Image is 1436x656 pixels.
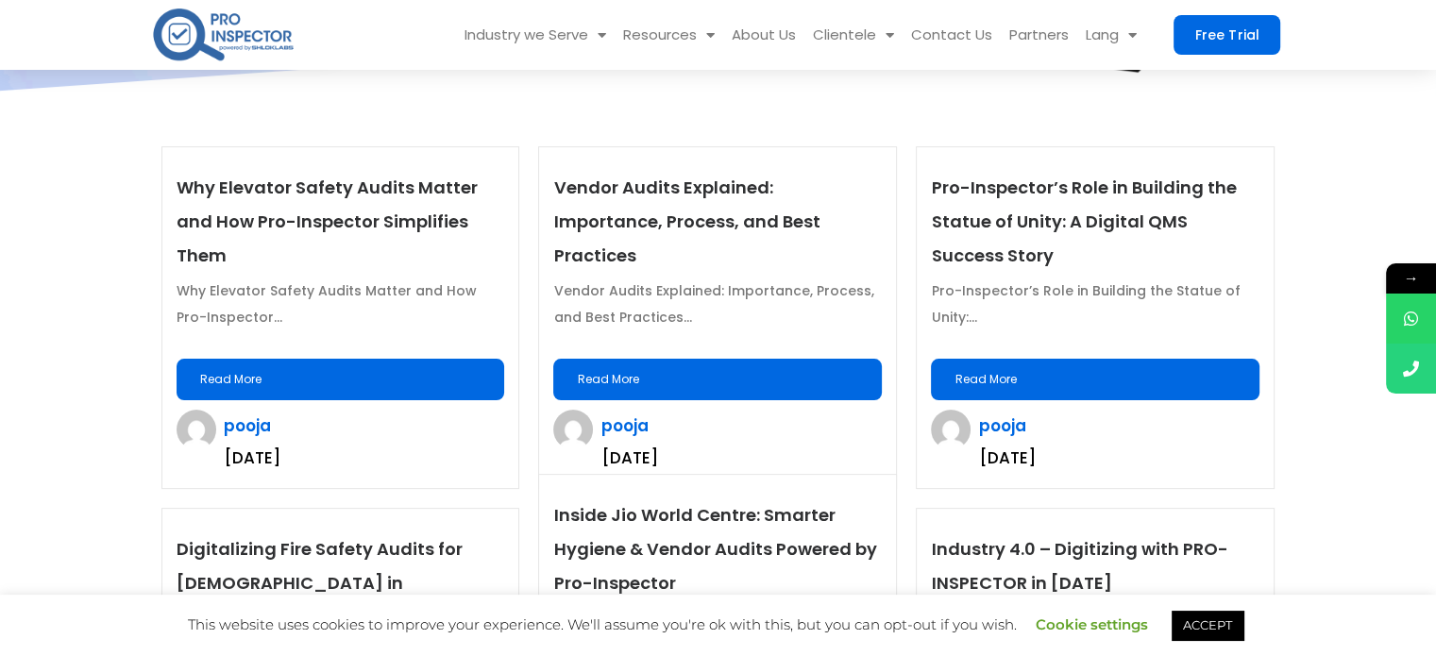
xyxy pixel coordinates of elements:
[978,414,1025,437] a: pooja
[931,278,1259,330] p: Pro-Inspector’s Role in Building the Statue of Unity:...
[177,410,216,449] img: pooja
[553,359,882,400] a: Read More
[600,446,657,469] time: [DATE]
[931,359,1259,400] a: Read More
[1036,615,1148,633] a: Cookie settings
[224,414,271,437] a: pooja
[978,446,1035,469] time: [DATE]
[1172,611,1243,640] a: ACCEPT
[1195,28,1259,42] span: Free Trial
[553,278,882,330] p: Vendor Audits Explained: Importance, Process, and Best Practices...
[553,503,876,595] a: Inside Jio World Centre: Smarter Hygiene & Vendor Audits Powered by Pro-Inspector
[931,176,1236,267] a: Pro-Inspector’s Role in Building the Statue of Unity: A Digital QMS Success Story
[188,615,1248,633] span: This website uses cookies to improve your experience. We'll assume you're ok with this, but you c...
[1386,263,1436,294] span: →
[224,446,280,469] time: [DATE]
[553,410,593,449] img: pooja
[177,278,505,330] p: Why Elevator Safety Audits Matter and How Pro-Inspector...
[177,176,478,267] a: Why Elevator Safety Audits Matter and How Pro-Inspector Simplifies Them
[600,414,648,437] a: pooja
[151,5,296,64] img: pro-inspector-logo
[931,537,1227,595] a: Industry 4.0 – Digitizing with PRO-INSPECTOR in [DATE]
[1174,15,1280,55] a: Free Trial
[931,410,971,449] img: pooja
[553,176,819,267] a: Vendor Audits Explained: Importance, Process, and Best Practices
[177,359,505,400] a: Read More
[177,537,463,629] a: Digitalizing Fire Safety Audits for [DEMOGRAPHIC_DATA] in [GEOGRAPHIC_DATA]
